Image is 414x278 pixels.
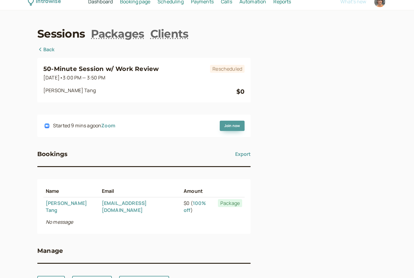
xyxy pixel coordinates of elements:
img: integrations-zoom-icon.png [45,123,49,128]
h3: 50-Minute Session w/ Work Review [43,64,208,74]
a: Zoom [101,122,115,129]
div: [PERSON_NAME] Tang [43,87,236,96]
i: No message [46,219,73,225]
span: • [60,74,63,81]
span: Package [218,199,242,207]
th: Amount [181,185,215,197]
span: 3:00 PM — 3:50 PM [63,74,105,81]
h3: Bookings [37,149,68,159]
a: Back [37,46,55,54]
a: 100% off [184,200,206,213]
a: Sessions [37,26,85,41]
span: [DATE] [43,74,105,81]
a: [EMAIL_ADDRESS][DOMAIN_NAME] [102,200,147,213]
td: $0 ( ) [181,197,215,216]
div: Started 9 mins ago on [53,122,115,130]
button: Export [235,149,251,159]
h3: Manage [37,246,63,256]
a: Packages [91,26,144,41]
div: $0 [236,87,245,96]
th: Name [43,185,99,197]
a: Join now [220,121,245,131]
th: Email [99,185,181,197]
a: [PERSON_NAME] Tang [46,200,87,213]
a: Clients [150,26,189,41]
span: Rescheduled [210,65,245,73]
iframe: Chat Widget [384,249,414,278]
